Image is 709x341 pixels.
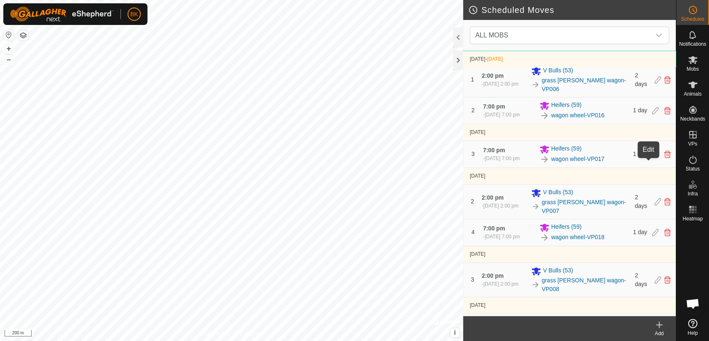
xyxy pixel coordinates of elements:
span: Notifications [679,42,706,47]
img: To [540,111,550,121]
span: 2 days [635,272,647,287]
img: To [531,202,540,211]
img: To [540,232,550,242]
h2: Scheduled Moves [468,5,676,15]
button: – [4,54,14,64]
span: 4 [471,229,475,235]
span: [DATE] [470,56,486,62]
span: [DATE] 2:00 pm [483,281,518,287]
span: Heifers (59) [551,144,581,154]
span: Help [687,331,698,336]
span: 7:00 pm [483,147,505,153]
div: - [482,202,518,210]
span: 3 [471,276,474,283]
a: grass [PERSON_NAME] wagon-VP008 [542,276,630,294]
span: 7:00 pm [483,103,505,110]
button: + [4,44,14,54]
div: Add [643,330,676,337]
span: [DATE] 2:00 pm [483,203,518,209]
span: [DATE] [470,129,486,135]
span: 1 day [633,229,647,235]
img: Gallagher Logo [10,7,114,22]
a: wagon wheel-VP016 [551,111,604,120]
button: Map Layers [18,30,28,40]
span: BK [130,10,138,19]
img: To [540,154,550,164]
span: Neckbands [680,116,705,121]
span: VPs [688,141,697,146]
a: Contact Us [240,330,264,338]
div: Open chat [680,291,705,316]
span: Heifers (59) [551,101,581,111]
span: [DATE] 7:00 pm [485,156,520,161]
span: [DATE] [487,56,503,62]
span: Heatmap [682,216,703,221]
span: 2:00 pm [482,272,504,279]
span: Status [685,166,699,171]
span: [DATE] [470,173,486,179]
a: Help [676,316,709,339]
span: [DATE] 7:00 pm [485,234,520,240]
span: V Bulls (53) [543,188,573,198]
span: V Bulls (53) [543,66,573,76]
div: - [483,111,520,119]
img: To [531,280,540,289]
span: 2 days [635,194,647,209]
span: 1 day [633,151,647,157]
span: 3 [471,151,475,157]
span: Heifers (59) [551,222,581,232]
span: [DATE] [470,251,486,257]
a: grass [PERSON_NAME] wagon-VP007 [542,198,630,215]
span: 2:00 pm [482,194,504,201]
span: 7:00 pm [483,225,505,232]
span: 2 days [635,72,647,87]
a: grass [PERSON_NAME] wagon-VP006 [542,76,630,94]
span: 2 [471,107,475,114]
img: To [531,80,540,89]
div: - [482,80,518,88]
button: i [450,328,459,337]
span: V Bulls (53) [543,266,573,276]
span: Mobs [687,67,699,72]
a: wagon wheel-VP018 [551,233,604,242]
div: - [483,233,520,240]
span: - [486,56,503,62]
div: - [483,155,520,162]
span: ALL MOBS [475,32,508,39]
span: Schedules [681,17,704,22]
span: 1 [471,76,474,83]
span: [DATE] 7:00 pm [485,112,520,118]
a: wagon wheel-VP017 [551,155,604,163]
span: [DATE] [470,302,486,308]
span: ALL MOBS [472,27,650,44]
span: [DATE] 2:00 pm [483,81,518,87]
div: dropdown trigger [650,27,667,44]
span: 2 [471,198,474,205]
div: - [482,280,518,288]
button: Reset Map [4,30,14,40]
span: 2:00 pm [482,72,504,79]
span: Animals [684,91,702,96]
span: 1 day [633,107,647,114]
span: i [454,329,456,336]
a: Privacy Policy [199,330,230,338]
span: Infra [687,191,697,196]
